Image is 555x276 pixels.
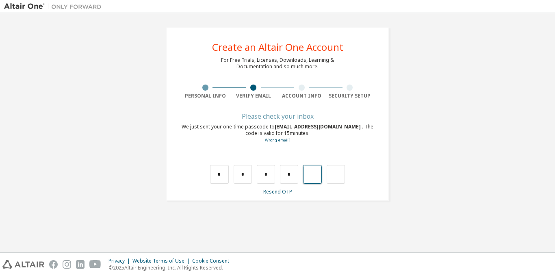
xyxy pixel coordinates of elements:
div: Verify Email [230,93,278,99]
div: We just sent your one-time passcode to . The code is valid for 15 minutes. [181,124,374,143]
div: Account Info [277,93,326,99]
img: altair_logo.svg [2,260,44,269]
img: linkedin.svg [76,260,85,269]
img: instagram.svg [63,260,71,269]
a: Resend OTP [263,188,292,195]
a: Go back to the registration form [265,137,290,143]
div: Create an Altair One Account [212,42,343,52]
img: youtube.svg [89,260,101,269]
div: For Free Trials, Licenses, Downloads, Learning & Documentation and so much more. [221,57,334,70]
div: Cookie Consent [192,258,234,264]
img: Altair One [4,2,106,11]
span: [EMAIL_ADDRESS][DOMAIN_NAME] [275,123,362,130]
p: © 2025 Altair Engineering, Inc. All Rights Reserved. [108,264,234,271]
div: Personal Info [181,93,230,99]
div: Security Setup [326,93,374,99]
div: Please check your inbox [181,114,374,119]
img: facebook.svg [49,260,58,269]
div: Privacy [108,258,132,264]
div: Website Terms of Use [132,258,192,264]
